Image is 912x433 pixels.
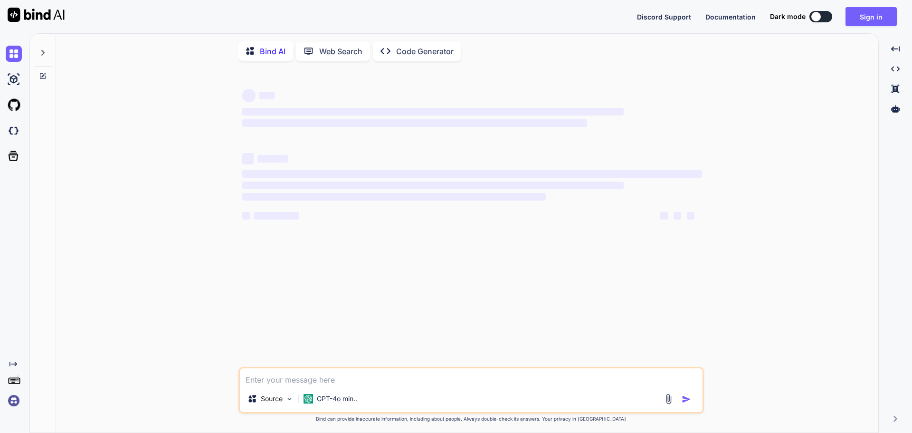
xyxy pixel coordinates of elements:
button: Documentation [705,12,756,22]
span: ‌ [242,170,702,178]
span: ‌ [242,108,624,115]
span: Discord Support [637,13,691,21]
img: Bind AI [8,8,65,22]
img: ai-studio [6,71,22,87]
img: chat [6,46,22,62]
span: ‌ [674,212,681,220]
img: signin [6,393,22,409]
p: Bind AI [260,46,285,57]
img: githubLight [6,97,22,113]
span: ‌ [687,212,694,220]
span: ‌ [242,153,254,164]
img: Pick Models [285,395,294,403]
span: ‌ [242,193,546,201]
p: GPT-4o min.. [317,394,357,404]
span: ‌ [242,212,250,220]
p: Code Generator [396,46,454,57]
span: ‌ [242,119,587,127]
span: ‌ [660,212,668,220]
p: Bind can provide inaccurate information, including about people. Always double-check its answers.... [238,415,704,423]
span: ‌ [257,155,288,163]
p: Web Search [319,46,362,57]
img: icon [682,395,691,404]
img: attachment [663,394,674,404]
span: ‌ [242,89,256,102]
img: darkCloudIdeIcon [6,123,22,139]
p: Source [261,394,283,404]
span: ‌ [242,182,624,189]
span: ‌ [254,212,299,220]
span: ‌ [259,92,275,99]
span: Documentation [705,13,756,21]
button: Sign in [845,7,897,26]
span: Dark mode [770,12,806,21]
img: GPT-4o mini [304,394,313,404]
button: Discord Support [637,12,691,22]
